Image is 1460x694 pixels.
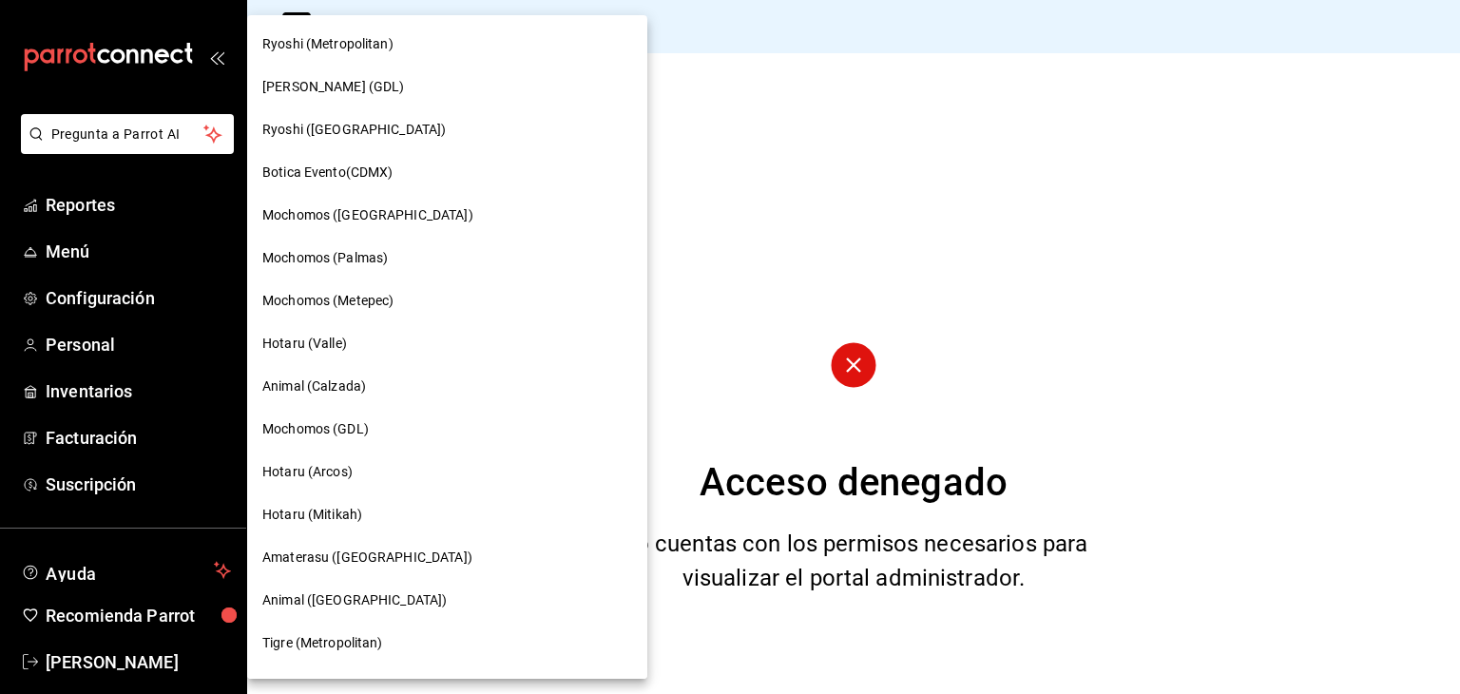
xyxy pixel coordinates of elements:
div: Mochomos ([GEOGRAPHIC_DATA]) [247,194,647,237]
div: Mochomos (Metepec) [247,280,647,322]
div: Hotaru (Mitikah) [247,493,647,536]
div: Animal ([GEOGRAPHIC_DATA]) [247,579,647,622]
span: Ryoshi (Metropolitan) [262,34,394,54]
span: Mochomos (GDL) [262,419,369,439]
span: Hotaru (Valle) [262,334,347,354]
span: Hotaru (Arcos) [262,462,353,482]
span: Animal (Calzada) [262,376,366,396]
span: Botica Evento(CDMX) [262,163,394,183]
span: Tigre (Metropolitan) [262,633,383,653]
div: Mochomos (GDL) [247,408,647,451]
span: Mochomos (Palmas) [262,248,388,268]
span: Animal ([GEOGRAPHIC_DATA]) [262,590,447,610]
div: Mochomos (Palmas) [247,237,647,280]
span: [PERSON_NAME] (GDL) [262,77,405,97]
div: Botica Evento(CDMX) [247,151,647,194]
div: Hotaru (Valle) [247,322,647,365]
span: Hotaru (Mitikah) [262,505,362,525]
div: [PERSON_NAME] (GDL) [247,66,647,108]
div: Ryoshi ([GEOGRAPHIC_DATA]) [247,108,647,151]
span: Ryoshi ([GEOGRAPHIC_DATA]) [262,120,446,140]
div: Tigre (Metropolitan) [247,622,647,665]
span: Amaterasu ([GEOGRAPHIC_DATA]) [262,548,472,568]
div: Ryoshi (Metropolitan) [247,23,647,66]
div: Amaterasu ([GEOGRAPHIC_DATA]) [247,536,647,579]
span: Mochomos (Metepec) [262,291,394,311]
div: Hotaru (Arcos) [247,451,647,493]
span: Mochomos ([GEOGRAPHIC_DATA]) [262,205,473,225]
div: Animal (Calzada) [247,365,647,408]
